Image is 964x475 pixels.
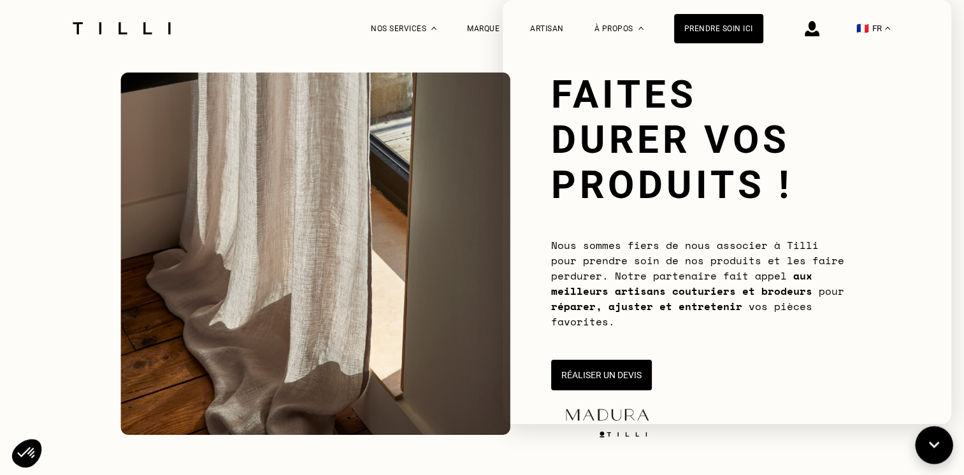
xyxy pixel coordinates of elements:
a: Marque [467,24,500,33]
img: Menu déroulant [431,27,436,30]
img: Logo du service de couturière Tilli [68,22,175,34]
img: logo Tilli [594,431,652,437]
